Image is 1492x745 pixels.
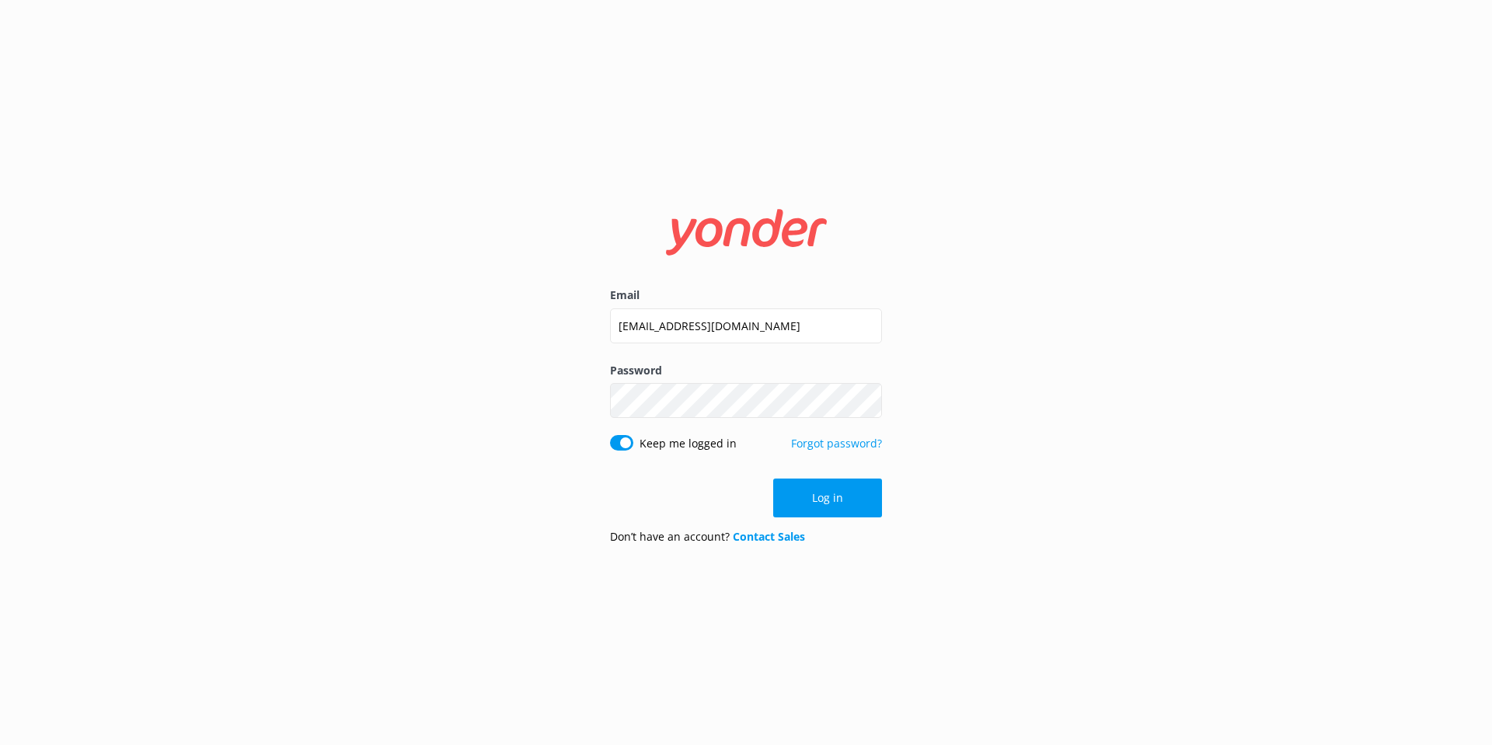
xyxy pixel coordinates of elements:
label: Password [610,362,882,379]
p: Don’t have an account? [610,528,805,545]
label: Email [610,287,882,304]
a: Contact Sales [733,529,805,544]
a: Forgot password? [791,436,882,451]
label: Keep me logged in [640,435,737,452]
button: Log in [773,479,882,517]
input: user@emailaddress.com [610,308,882,343]
button: Show password [851,385,882,416]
